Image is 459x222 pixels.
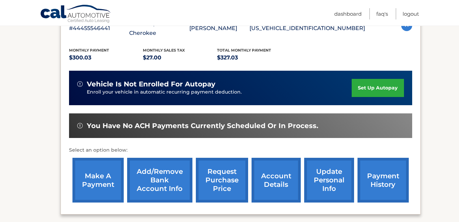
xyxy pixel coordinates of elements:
[217,48,271,53] span: Total Monthly Payment
[77,81,83,87] img: alert-white.svg
[189,24,249,33] p: [PERSON_NAME]
[403,8,419,19] a: Logout
[77,123,83,128] img: alert-white.svg
[217,53,291,63] p: $327.03
[87,88,352,96] p: Enroll your vehicle in automatic recurring payment deduction.
[69,24,129,33] p: #44455546441
[127,158,192,203] a: Add/Remove bank account info
[334,8,362,19] a: Dashboard
[304,158,354,203] a: update personal info
[87,122,318,130] span: You have no ACH payments currently scheduled or in process.
[249,24,365,33] p: [US_VEHICLE_IDENTIFICATION_NUMBER]
[357,158,409,203] a: payment history
[376,8,388,19] a: FAQ's
[72,158,124,203] a: make a payment
[129,19,189,38] p: 2023 Jeep Grand Cherokee
[69,53,143,63] p: $300.03
[196,158,248,203] a: request purchase price
[143,48,185,53] span: Monthly sales Tax
[143,53,217,63] p: $27.00
[252,158,301,203] a: account details
[40,4,112,24] a: Cal Automotive
[69,146,412,154] p: Select an option below:
[87,80,215,88] span: vehicle is not enrolled for autopay
[352,79,404,97] a: set up autopay
[69,48,109,53] span: Monthly Payment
